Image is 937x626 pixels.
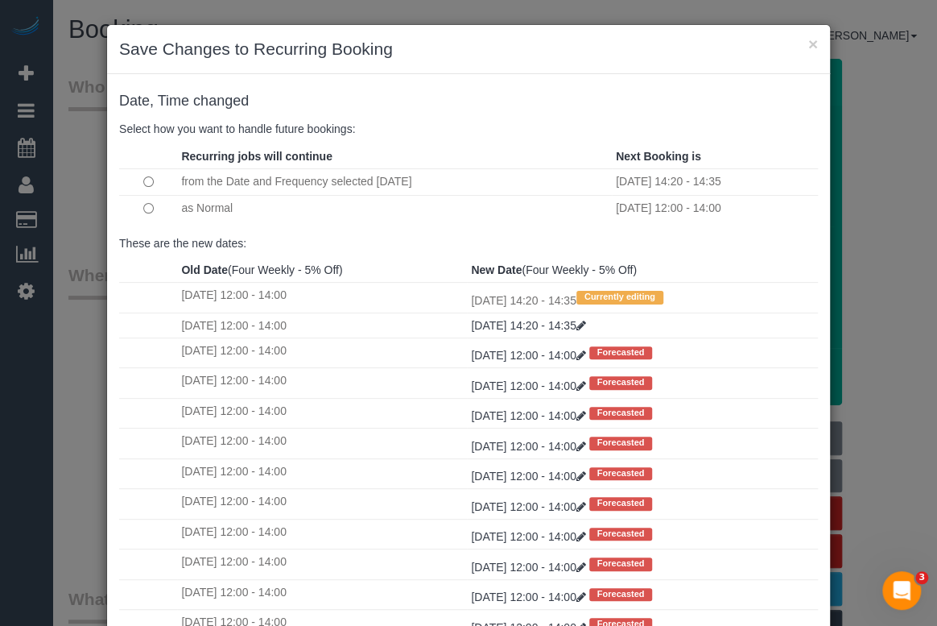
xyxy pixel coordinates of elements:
[471,319,585,332] a: [DATE] 14:20 - 14:35
[177,313,467,338] td: [DATE] 12:00 - 14:00
[119,93,189,109] span: Date, Time
[177,549,467,579] td: [DATE] 12:00 - 14:00
[119,235,818,251] p: These are the new dates:
[471,591,588,603] a: [DATE] 12:00 - 14:00
[589,467,653,480] span: Forecasted
[177,429,467,458] td: [DATE] 12:00 - 14:00
[177,458,467,488] td: [DATE] 12:00 - 14:00
[589,376,653,389] span: Forecasted
[467,283,818,313] td: [DATE] 14:20 - 14:35
[177,368,467,398] td: [DATE] 12:00 - 14:00
[181,263,228,276] strong: Old Date
[177,283,467,313] td: [DATE] 12:00 - 14:00
[119,93,818,110] h4: changed
[181,150,332,163] strong: Recurring jobs will continue
[589,588,653,601] span: Forecasted
[471,379,588,392] a: [DATE] 12:00 - 14:00
[471,440,588,453] a: [DATE] 12:00 - 14:00
[177,195,612,221] td: as Normal
[471,470,588,483] a: [DATE] 12:00 - 14:00
[612,168,818,195] td: [DATE] 14:20 - 14:35
[589,528,653,541] span: Forecasted
[471,263,522,276] strong: New Date
[589,346,653,359] span: Forecasted
[471,500,588,513] a: [DATE] 12:00 - 14:00
[177,338,467,367] td: [DATE] 12:00 - 14:00
[471,349,588,362] a: [DATE] 12:00 - 14:00
[177,579,467,609] td: [DATE] 12:00 - 14:00
[177,168,612,195] td: from the Date and Frequency selected [DATE]
[177,398,467,428] td: [DATE] 12:00 - 14:00
[119,121,818,137] p: Select how you want to handle future bookings:
[589,497,653,510] span: Forecasted
[589,437,653,450] span: Forecasted
[119,37,818,61] h3: Save Changes to Recurring Booking
[471,530,588,543] a: [DATE] 12:00 - 14:00
[471,561,588,574] a: [DATE] 12:00 - 14:00
[616,150,701,163] strong: Next Booking is
[915,571,928,584] span: 3
[612,195,818,221] td: [DATE] 12:00 - 14:00
[471,409,588,422] a: [DATE] 12:00 - 14:00
[589,407,653,420] span: Forecasted
[177,489,467,519] td: [DATE] 12:00 - 14:00
[589,558,653,570] span: Forecasted
[576,291,663,304] span: Currently editing
[882,571,921,610] iframe: Intercom live chat
[177,519,467,549] td: [DATE] 12:00 - 14:00
[467,258,818,283] th: (Four Weekly - 5% Off)
[177,258,467,283] th: (Four Weekly - 5% Off)
[808,35,818,52] button: ×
